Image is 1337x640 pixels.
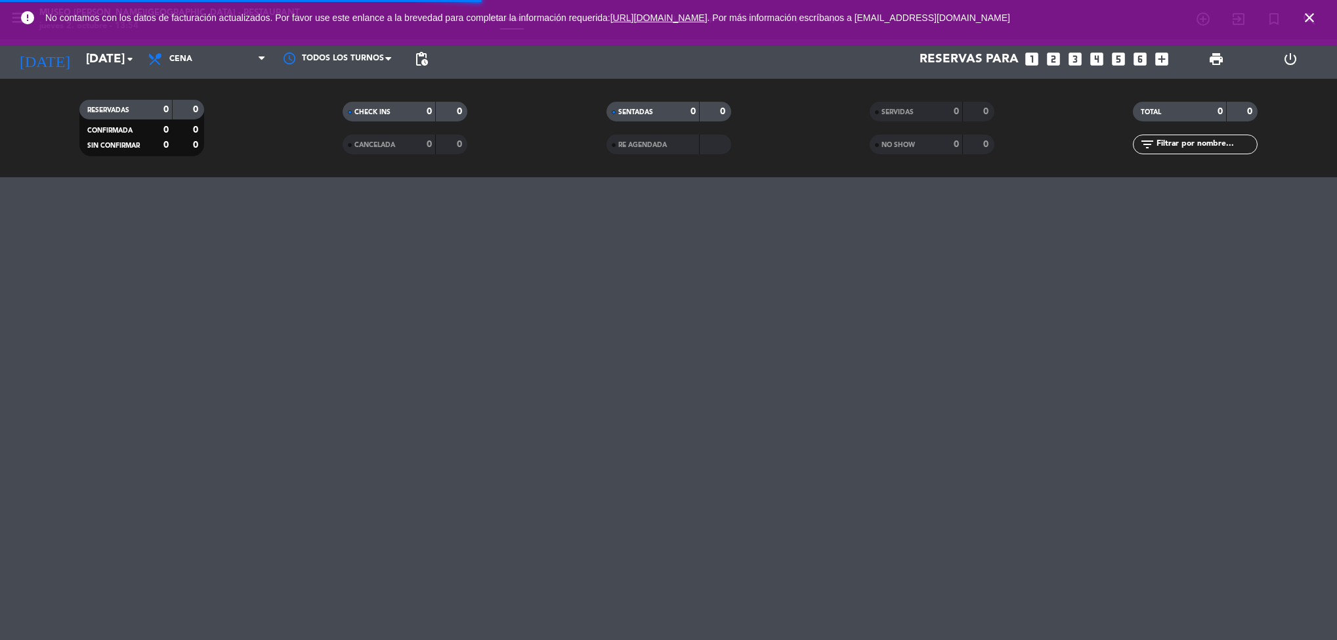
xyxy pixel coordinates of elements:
i: filter_list [1139,137,1155,152]
span: pending_actions [414,51,429,67]
i: looks_4 [1088,51,1105,68]
i: looks_one [1023,51,1040,68]
strong: 0 [163,140,169,150]
strong: 0 [427,107,432,116]
i: [DATE] [10,45,79,74]
strong: 0 [954,140,959,149]
span: No contamos con los datos de facturación actualizados. Por favor use este enlance a la brevedad p... [45,12,1010,23]
strong: 0 [954,107,959,116]
input: Filtrar por nombre... [1155,137,1257,152]
strong: 0 [720,107,728,116]
i: looks_6 [1132,51,1149,68]
strong: 0 [983,140,991,149]
span: SIN CONFIRMAR [87,142,140,149]
strong: 0 [690,107,696,116]
span: print [1208,51,1224,67]
strong: 0 [193,105,201,114]
i: looks_3 [1067,51,1084,68]
a: . Por más información escríbanos a [EMAIL_ADDRESS][DOMAIN_NAME] [708,12,1010,23]
span: CONFIRMADA [87,127,133,134]
strong: 0 [163,105,169,114]
div: LOG OUT [1253,39,1327,79]
span: CANCELADA [354,142,395,148]
strong: 0 [163,125,169,135]
span: Reservas para [920,52,1019,66]
span: NO SHOW [881,142,915,148]
strong: 0 [983,107,991,116]
i: looks_5 [1110,51,1127,68]
span: SENTADAS [618,109,653,116]
i: arrow_drop_down [122,51,138,67]
strong: 0 [457,107,465,116]
i: looks_two [1045,51,1062,68]
strong: 0 [457,140,465,149]
strong: 0 [427,140,432,149]
i: close [1302,10,1317,26]
i: error [20,10,35,26]
span: RESERVADAS [87,107,129,114]
strong: 0 [193,125,201,135]
span: RE AGENDADA [618,142,667,148]
span: TOTAL [1141,109,1161,116]
a: [URL][DOMAIN_NAME] [610,12,708,23]
strong: 0 [1218,107,1223,116]
span: SERVIDAS [881,109,914,116]
i: power_settings_new [1283,51,1298,67]
i: add_box [1153,51,1170,68]
strong: 0 [193,140,201,150]
span: CHECK INS [354,109,391,116]
strong: 0 [1247,107,1255,116]
span: Cena [169,54,192,64]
